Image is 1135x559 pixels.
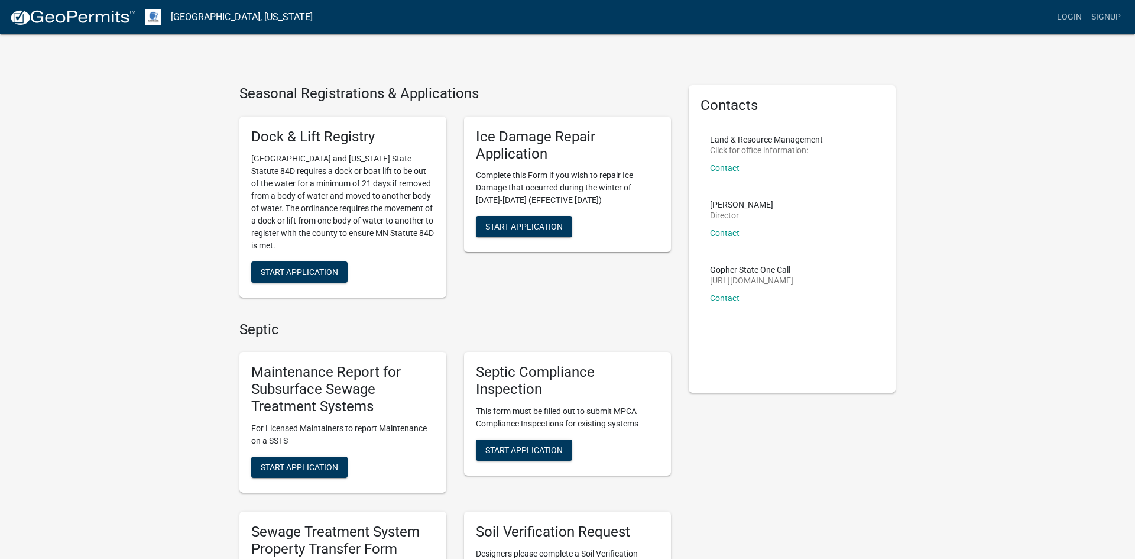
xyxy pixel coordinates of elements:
a: [GEOGRAPHIC_DATA], [US_STATE] [171,7,313,27]
h5: Sewage Treatment System Property Transfer Form [251,524,434,558]
p: Click for office information: [710,146,823,154]
p: Complete this Form if you wish to repair Ice Damage that occurred during the winter of [DATE]-[DA... [476,169,659,206]
h4: Septic [239,321,671,338]
p: [URL][DOMAIN_NAME] [710,276,793,285]
span: Start Application [261,267,338,276]
button: Start Application [476,216,572,237]
p: For Licensed Maintainers to report Maintenance on a SSTS [251,422,434,447]
a: Contact [710,228,740,238]
p: Director [710,211,773,219]
p: Land & Resource Management [710,135,823,144]
p: [GEOGRAPHIC_DATA] and [US_STATE] State Statute 84D requires a dock or boat lift to be out of the ... [251,153,434,252]
a: Contact [710,163,740,173]
h5: Ice Damage Repair Application [476,128,659,163]
button: Start Application [251,261,348,283]
p: Gopher State One Call [710,266,793,274]
span: Start Application [485,445,563,454]
h5: Contacts [701,97,884,114]
a: Contact [710,293,740,303]
h5: Soil Verification Request [476,524,659,541]
a: Login [1052,6,1087,28]
p: [PERSON_NAME] [710,201,773,209]
button: Start Application [476,440,572,461]
button: Start Application [251,457,348,478]
a: Signup [1087,6,1126,28]
h5: Maintenance Report for Subsurface Sewage Treatment Systems [251,364,434,415]
span: Start Application [485,222,563,231]
span: Start Application [261,462,338,471]
p: This form must be filled out to submit MPCA Compliance Inspections for existing systems [476,405,659,430]
h5: Dock & Lift Registry [251,128,434,146]
h5: Septic Compliance Inspection [476,364,659,398]
img: Otter Tail County, Minnesota [145,9,161,25]
h4: Seasonal Registrations & Applications [239,85,671,102]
